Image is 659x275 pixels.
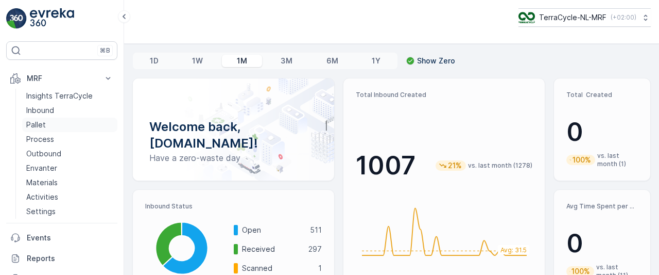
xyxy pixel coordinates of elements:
p: 1Y [372,56,380,66]
p: 3M [281,56,292,66]
p: 100% [571,155,592,165]
img: TC_v739CUj.png [518,12,535,23]
a: Events [6,228,117,248]
p: Settings [26,206,56,217]
a: Envanter [22,161,117,175]
p: Open [242,225,303,235]
img: logo [6,8,27,29]
img: logo_light-DOdMpM7g.png [30,8,74,29]
p: Received [242,244,302,254]
p: 21% [447,160,463,171]
button: TerraCycle-NL-MRF(+02:00) [518,8,651,27]
p: Inbound Status [145,202,322,211]
p: Envanter [26,163,57,173]
a: Materials [22,175,117,190]
a: Inbound [22,103,117,118]
p: 511 [310,225,322,235]
p: 1M [237,56,247,66]
a: Pallet [22,118,117,132]
button: MRF [6,68,117,89]
p: Inbound [26,105,54,116]
a: Insights TerraCycle [22,89,117,103]
a: Reports [6,248,117,269]
p: 1 [318,263,322,273]
p: Process [26,134,54,144]
p: Show Zero [417,56,455,66]
p: ( +02:00 ) [611,13,636,22]
p: 6M [326,56,338,66]
p: 1W [192,56,203,66]
p: Insights TerraCycle [26,91,93,101]
p: 0 [566,117,638,148]
p: Outbound [26,149,61,159]
p: Reports [27,253,113,264]
p: Total Inbound Created [356,91,532,99]
p: Events [27,233,113,243]
p: Activities [26,192,58,202]
a: Settings [22,204,117,219]
p: 1007 [356,150,415,181]
p: Materials [26,177,58,188]
a: Outbound [22,147,117,161]
a: Process [22,132,117,147]
p: MRF [27,73,97,84]
p: Have a zero-waste day [149,152,318,164]
p: 0 [566,228,638,259]
p: Welcome back, [DOMAIN_NAME]! [149,119,318,152]
p: Avg Time Spent per Process (hr) [566,202,638,211]
p: 1D [150,56,159,66]
p: TerraCycle-NL-MRF [539,12,606,23]
p: Scanned [242,263,311,273]
a: Activities [22,190,117,204]
p: vs. last month (1278) [468,161,532,170]
p: Pallet [26,120,46,130]
p: 297 [308,244,322,254]
p: vs. last month (1) [597,152,638,168]
p: ⌘B [100,46,110,55]
p: Total Created [566,91,638,99]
